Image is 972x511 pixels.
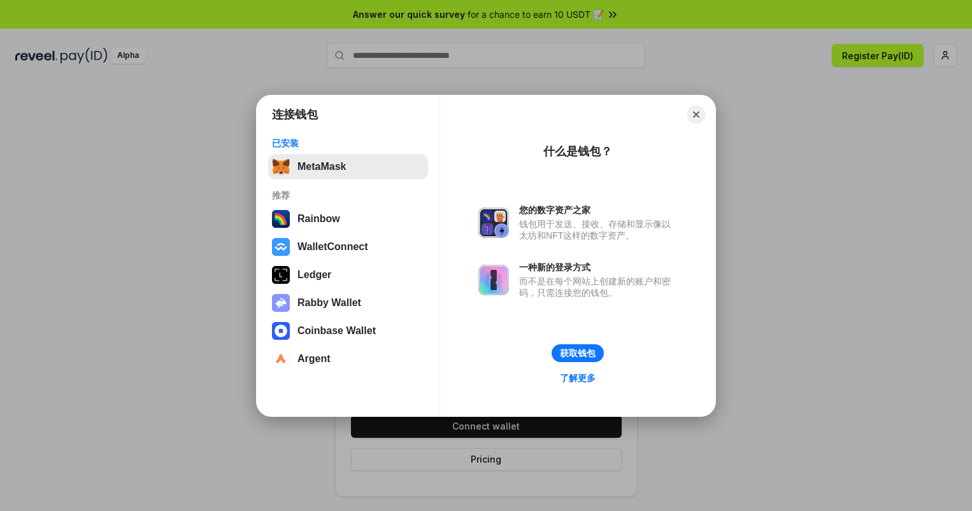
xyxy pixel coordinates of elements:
a: 了解更多 [552,370,603,386]
img: svg+xml,%3Csvg%20width%3D%22120%22%20height%3D%22120%22%20viewBox%3D%220%200%20120%20120%22%20fil... [272,210,290,228]
button: 获取钱包 [552,344,604,362]
div: 您的数字资产之家 [519,204,677,216]
div: Rabby Wallet [297,297,361,309]
div: MetaMask [297,161,346,172]
img: svg+xml,%3Csvg%20xmlns%3D%22http%3A%2F%2Fwww.w3.org%2F2000%2Fsvg%22%20width%3D%2228%22%20height%3... [272,266,290,284]
img: svg+xml,%3Csvg%20width%3D%2228%22%20height%3D%2228%22%20viewBox%3D%220%200%2028%2028%22%20fill%3D... [272,350,290,368]
div: 推荐 [272,190,424,201]
button: MetaMask [268,154,428,179]
button: WalletConnect [268,234,428,260]
div: 获取钱包 [560,347,596,359]
button: Coinbase Wallet [268,318,428,344]
div: 什么是钱包？ [543,144,612,159]
div: Ledger [297,269,331,281]
div: 了解更多 [560,372,596,384]
div: WalletConnect [297,241,368,253]
div: Rainbow [297,213,340,225]
img: svg+xml,%3Csvg%20width%3D%2228%22%20height%3D%2228%22%20viewBox%3D%220%200%2028%2028%22%20fill%3D... [272,322,290,340]
h1: 连接钱包 [272,107,318,122]
img: svg+xml,%3Csvg%20fill%3D%22none%22%20height%3D%2233%22%20viewBox%3D%220%200%2035%2033%22%20width%... [272,158,290,176]
button: Rainbow [268,206,428,232]
div: 钱包用于发送、接收、存储和显示像以太坊和NFT这样的数字资产。 [519,218,677,241]
img: svg+xml,%3Csvg%20width%3D%2228%22%20height%3D%2228%22%20viewBox%3D%220%200%2028%2028%22%20fill%3D... [272,238,290,256]
div: Argent [297,353,331,365]
img: svg+xml,%3Csvg%20xmlns%3D%22http%3A%2F%2Fwww.w3.org%2F2000%2Fsvg%22%20fill%3D%22none%22%20viewBox... [478,207,509,238]
button: Ledger [268,262,428,288]
img: svg+xml,%3Csvg%20xmlns%3D%22http%3A%2F%2Fwww.w3.org%2F2000%2Fsvg%22%20fill%3D%22none%22%20viewBox... [272,294,290,312]
button: Argent [268,346,428,372]
button: Rabby Wallet [268,290,428,316]
div: 而不是在每个网站上创建新的账户和密码，只需连接您的钱包。 [519,276,677,298]
div: Coinbase Wallet [297,325,376,337]
div: 一种新的登录方式 [519,262,677,273]
img: svg+xml,%3Csvg%20xmlns%3D%22http%3A%2F%2Fwww.w3.org%2F2000%2Fsvg%22%20fill%3D%22none%22%20viewBox... [478,265,509,295]
button: Close [687,106,705,123]
div: 已安装 [272,137,424,149]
